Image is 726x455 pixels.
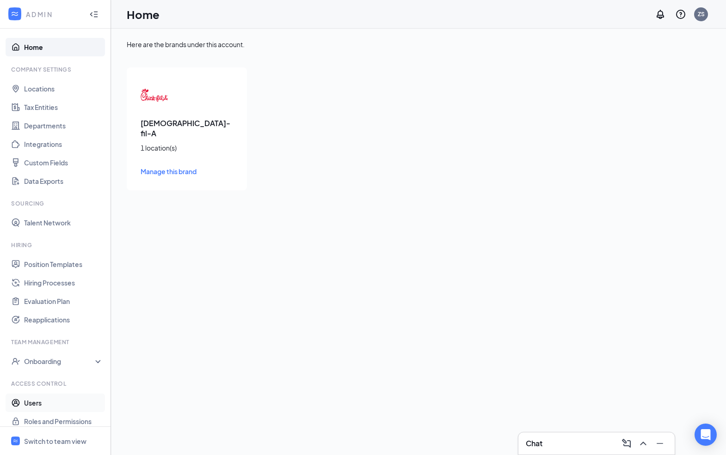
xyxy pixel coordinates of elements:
[10,9,19,18] svg: WorkstreamLogo
[24,79,103,98] a: Locations
[24,98,103,116] a: Tax Entities
[11,241,101,249] div: Hiring
[636,436,651,451] button: ChevronUp
[141,143,233,152] div: 1 location(s)
[24,412,103,431] a: Roles and Permissions
[24,116,103,135] a: Departments
[24,292,103,310] a: Evaluation Plan
[24,153,103,172] a: Custom Fields
[621,438,632,449] svg: ComposeMessage
[11,357,20,366] svg: UserCheck
[11,380,101,388] div: Access control
[24,255,103,273] a: Position Templates
[141,81,168,109] img: Chick-fil-A logo
[655,9,666,20] svg: Notifications
[11,338,101,346] div: Team Management
[652,436,667,451] button: Minimize
[89,10,98,19] svg: Collapse
[619,436,634,451] button: ComposeMessage
[12,438,18,444] svg: WorkstreamLogo
[24,135,103,153] a: Integrations
[24,172,103,190] a: Data Exports
[24,437,86,446] div: Switch to team view
[11,200,101,207] div: Sourcing
[141,167,197,176] span: Manage this brand
[24,310,103,329] a: Reapplications
[695,424,717,446] div: Open Intercom Messenger
[24,357,95,366] div: Onboarding
[24,394,103,412] a: Users
[638,438,649,449] svg: ChevronUp
[11,66,101,73] div: Company Settings
[675,9,686,20] svg: QuestionInfo
[24,38,103,56] a: Home
[26,10,81,19] div: ADMIN
[24,273,103,292] a: Hiring Processes
[127,6,160,22] h1: Home
[24,213,103,232] a: Talent Network
[127,40,710,49] div: Here are the brands under this account.
[141,118,233,139] h3: [DEMOGRAPHIC_DATA]-fil-A
[654,438,665,449] svg: Minimize
[698,10,705,18] div: ZS
[141,166,233,176] a: Manage this brand
[526,438,542,449] h3: Chat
